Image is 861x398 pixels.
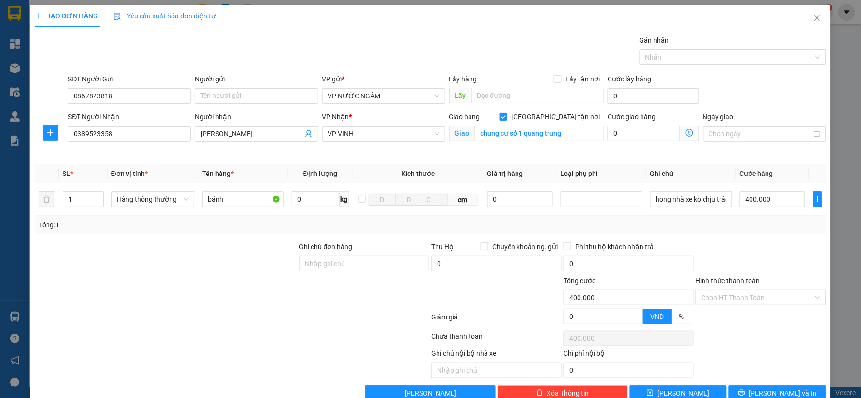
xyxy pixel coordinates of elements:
[448,194,478,206] span: cm
[571,241,657,252] span: Phí thu hộ khách nhận trả
[303,170,338,177] span: Định lượng
[487,170,523,177] span: Giá trị hàng
[449,126,475,141] span: Giao
[340,191,349,207] span: kg
[640,36,669,44] label: Gán nhãn
[202,170,234,177] span: Tên hàng
[449,75,477,83] span: Lấy hàng
[646,164,736,183] th: Ghi chú
[647,389,654,397] span: save
[299,243,353,251] label: Ghi chú đơn hàng
[608,113,656,121] label: Cước giao hàng
[650,191,732,207] input: Ghi Chú
[709,128,812,139] input: Ngày giao
[39,220,332,230] div: Tổng: 1
[814,14,821,22] span: close
[68,74,191,84] div: SĐT Người Gửi
[813,191,822,207] button: plus
[202,191,284,207] input: VD: Bàn, Ghế
[431,243,454,251] span: Thu Hộ
[431,348,562,363] div: Ghi chú nội bộ nhà xe
[299,256,430,271] input: Ghi chú đơn hàng
[804,5,831,32] button: Close
[651,313,664,320] span: VND
[608,75,651,83] label: Cước lấy hàng
[562,74,604,84] span: Lấy tận nơi
[507,111,604,122] span: [GEOGRAPHIC_DATA] tận nơi
[679,313,684,320] span: %
[35,12,98,20] span: TẠO ĐƠN HÀNG
[608,126,680,141] input: Cước giao hàng
[68,111,191,122] div: SĐT Người Nhận
[431,363,562,378] input: Nhập ghi chú
[814,195,822,203] span: plus
[43,129,58,137] span: plus
[369,194,396,206] input: D
[430,312,563,329] div: Giảm giá
[475,126,604,141] input: Giao tận nơi
[328,89,439,103] span: VP NƯỚC NGẦM
[740,170,773,177] span: Cước hàng
[564,348,694,363] div: Chi phí nội bộ
[423,194,448,206] input: C
[39,191,54,207] button: delete
[488,241,562,252] span: Chuyển khoản ng. gửi
[396,194,423,206] input: R
[487,191,553,207] input: 0
[430,331,563,348] div: Chưa thanh toán
[696,277,760,285] label: Hình thức thanh toán
[686,129,693,137] span: dollar-circle
[328,127,439,141] span: VP VINH
[111,170,148,177] span: Đơn vị tính
[322,74,445,84] div: VP gửi
[113,12,216,20] span: Yêu cầu xuất hóa đơn điện tử
[402,170,435,177] span: Kích thước
[35,13,42,19] span: plus
[471,88,604,103] input: Dọc đường
[564,277,595,285] span: Tổng cước
[195,74,318,84] div: Người gửi
[738,389,745,397] span: printer
[608,88,699,104] input: Cước lấy hàng
[322,113,349,121] span: VP Nhận
[449,113,480,121] span: Giao hàng
[195,111,318,122] div: Người nhận
[703,113,734,121] label: Ngày giao
[305,130,313,138] span: user-add
[536,389,543,397] span: delete
[557,164,646,183] th: Loại phụ phí
[43,125,58,141] button: plus
[113,13,121,20] img: icon
[63,170,70,177] span: SL
[449,88,471,103] span: Lấy
[117,192,188,207] span: Hàng thông thường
